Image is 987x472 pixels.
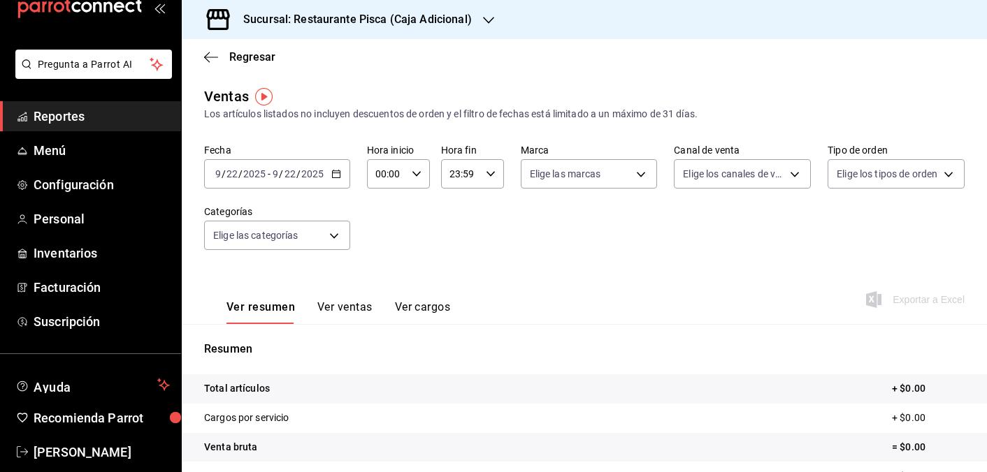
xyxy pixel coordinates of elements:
[279,168,283,179] span: /
[204,381,270,396] p: Total artículos
[34,175,170,194] span: Configuración
[154,2,165,13] button: open_drawer_menu
[34,278,170,297] span: Facturación
[215,168,222,179] input: --
[892,440,965,455] p: = $0.00
[213,228,298,242] span: Elige las categorías
[34,209,170,228] span: Personal
[10,67,172,82] a: Pregunta a Parrot AI
[268,168,271,179] span: -
[204,341,965,357] p: Resumen
[34,141,170,160] span: Menú
[226,300,450,324] div: navigation tabs
[674,145,811,155] label: Canal de venta
[222,168,226,179] span: /
[229,50,275,64] span: Regresar
[34,376,152,393] span: Ayuda
[243,168,266,179] input: ----
[226,168,238,179] input: --
[34,443,170,462] span: [PERSON_NAME]
[837,167,937,181] span: Elige los tipos de orden
[272,168,279,179] input: --
[204,207,350,216] label: Categorías
[204,86,249,107] div: Ventas
[204,145,350,155] label: Fecha
[226,300,295,324] button: Ver resumen
[521,145,658,155] label: Marca
[892,411,965,425] p: + $0.00
[34,408,170,427] span: Recomienda Parrot
[204,440,257,455] p: Venta bruta
[255,88,273,105] img: Tooltip marker
[395,300,451,324] button: Ver cargos
[38,57,150,72] span: Pregunta a Parrot AI
[238,168,243,179] span: /
[301,168,324,179] input: ----
[15,50,172,79] button: Pregunta a Parrot AI
[204,50,275,64] button: Regresar
[296,168,301,179] span: /
[367,145,430,155] label: Hora inicio
[34,312,170,331] span: Suscripción
[892,381,965,396] p: + $0.00
[34,244,170,263] span: Inventarios
[204,411,289,425] p: Cargos por servicio
[34,107,170,126] span: Reportes
[317,300,373,324] button: Ver ventas
[204,107,965,121] div: Los artículos listados no incluyen descuentos de orden y el filtro de fechas está limitado a un m...
[441,145,504,155] label: Hora fin
[232,11,472,28] h3: Sucursal: Restaurante Pisca (Caja Adicional)
[530,167,601,181] span: Elige las marcas
[284,168,296,179] input: --
[683,167,785,181] span: Elige los canales de venta
[828,145,965,155] label: Tipo de orden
